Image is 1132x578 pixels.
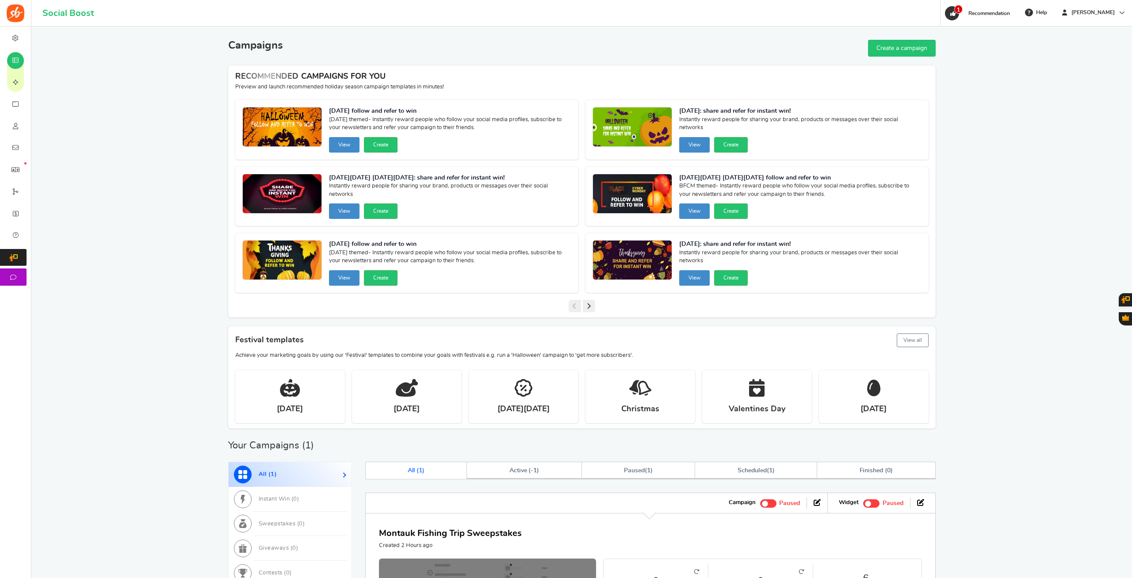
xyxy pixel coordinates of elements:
button: Create [364,203,398,219]
span: Finished ( ) [860,467,893,474]
span: ( ) [624,467,653,474]
span: [PERSON_NAME] [1068,9,1118,16]
span: 0 [293,496,297,502]
button: Create [714,270,748,286]
span: 1 [305,440,311,450]
img: Recommended Campaigns [593,174,672,214]
strong: Campaign [729,499,756,507]
span: Giveaways ( ) [259,545,298,551]
span: 0 [299,521,303,527]
strong: [DATE]: share and refer for instant win! [679,240,922,249]
span: 1 [271,471,275,477]
button: View [329,270,359,286]
span: Paused [779,501,800,507]
p: Preview and launch recommended holiday season campaign templates in minutes! [235,83,929,91]
button: Create [714,203,748,219]
span: [DATE] themed- Instantly reward people who follow your social media profiles, subscribe to your n... [329,116,571,134]
h4: Festival templates [235,332,929,349]
span: 0 [887,467,891,474]
span: 1 [769,467,773,474]
span: Scheduled [738,467,767,474]
span: Gratisfaction [1122,314,1129,321]
strong: [DATE] [860,404,887,415]
strong: [DATE][DATE] [DATE][DATE]: share and refer for instant win! [329,174,571,183]
strong: [DATE][DATE] [DATE][DATE] follow and refer to win [679,174,922,183]
span: Paused [883,501,903,507]
img: Recommended Campaigns [243,174,321,214]
span: Paused [624,467,645,474]
button: Create [364,270,398,286]
button: View [679,203,710,219]
strong: [DATE] follow and refer to win [329,107,571,116]
span: -1 [531,467,537,474]
strong: Valentines Day [729,404,785,415]
h2: Campaigns [228,40,283,51]
span: Instant Win ( ) [259,496,299,502]
span: 1 [419,467,422,474]
button: View [679,270,710,286]
strong: Christmas [621,404,659,415]
span: Instantly reward people for sharing your brand, products or messages over their social networks [679,116,922,134]
span: Instantly reward people for sharing your brand, products or messages over their social networks [329,182,571,200]
span: Instantly reward people for sharing your brand, products or messages over their social networks [679,249,922,267]
img: Recommended Campaigns [243,241,321,280]
button: View [329,203,359,219]
strong: [DATE][DATE] [497,404,550,415]
img: Recommended Campaigns [243,107,321,147]
strong: [DATE]: share and refer for instant win! [679,107,922,116]
em: New [24,162,27,165]
strong: [DATE] [277,404,303,415]
a: 1 Recommendation [944,6,1014,20]
img: Social Boost [7,4,24,22]
button: Gratisfaction [1119,312,1132,325]
p: Achieve your marketing goals by using our 'Festival' templates to combine your goals with festiva... [235,352,929,360]
h2: Your Campaigns ( ) [228,441,314,450]
span: 0 [286,570,290,576]
h4: RECOMMENDED CAMPAIGNS FOR YOU [235,73,929,81]
a: Montauk Fishing Trip Sweepstakes [379,529,522,538]
img: Recommended Campaigns [593,107,672,147]
a: Help [1021,5,1052,19]
span: 1 [954,5,963,14]
li: Widget activated [832,498,910,508]
button: Create [714,137,748,153]
span: 0 [292,545,296,551]
span: Active ( ) [509,467,539,474]
span: 1 [647,467,650,474]
strong: [DATE] [394,404,420,415]
span: Help [1034,9,1047,16]
button: Create [364,137,398,153]
button: View [679,137,710,153]
span: All ( ) [259,471,277,477]
span: Contests ( ) [259,570,292,576]
span: Sweepstakes ( ) [259,521,305,527]
a: Create a campaign [868,40,936,57]
iframe: LiveChat chat widget [1095,541,1132,578]
p: Created 2 Hours ago [379,542,522,550]
button: View [329,137,359,153]
span: BFCM themed- Instantly reward people who follow your social media profiles, subscribe to your new... [679,182,922,200]
strong: Widget [839,499,859,507]
img: Recommended Campaigns [593,241,672,280]
button: View all [897,333,929,347]
span: Recommendation [968,11,1010,16]
strong: [DATE] follow and refer to win [329,240,571,249]
h1: Social Boost [42,8,94,18]
span: [DATE] themed- Instantly reward people who follow your social media profiles, subscribe to your n... [329,249,571,267]
span: ( ) [738,467,774,474]
span: All ( ) [408,467,424,474]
